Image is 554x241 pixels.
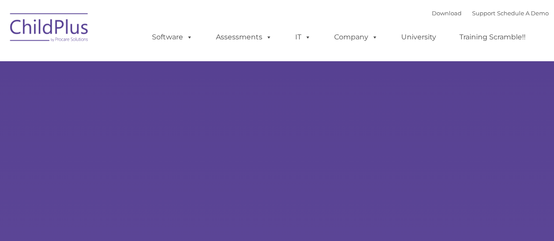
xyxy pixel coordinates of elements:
a: University [392,28,445,46]
a: Company [325,28,387,46]
a: Software [143,28,201,46]
a: Schedule A Demo [497,10,549,17]
a: Assessments [207,28,281,46]
font: | [432,10,549,17]
a: Training Scramble!! [451,28,534,46]
a: IT [286,28,320,46]
a: Download [432,10,462,17]
a: Support [472,10,495,17]
img: ChildPlus by Procare Solutions [6,7,93,51]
